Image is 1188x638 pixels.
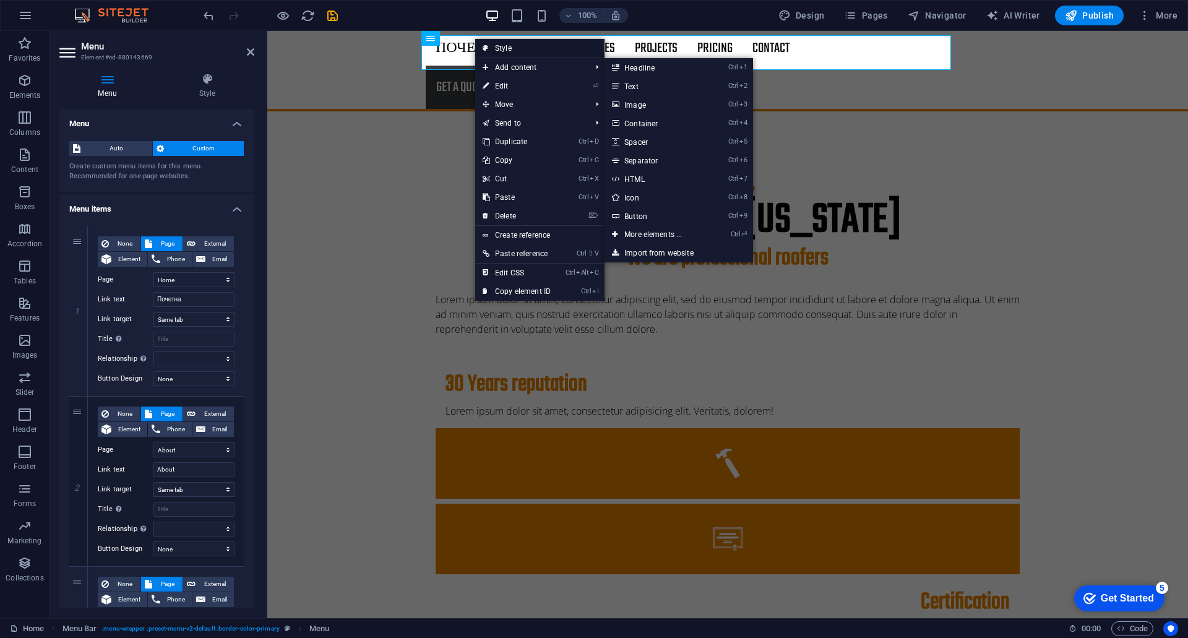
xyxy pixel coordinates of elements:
[285,625,290,632] i: This element is a customizable preset
[731,230,741,238] i: Ctrl
[476,158,634,222] span: [US_STATE]
[9,53,40,63] p: Favorites
[1163,621,1178,636] button: Usercentrics
[113,577,137,592] span: None
[81,52,230,63] h3: Element #ed-880143669
[728,212,738,220] i: Ctrl
[475,132,558,151] a: CtrlDDuplicate
[98,351,153,366] label: Relationship
[903,6,971,25] button: Navigator
[577,249,587,257] i: Ctrl
[98,502,153,517] label: Title
[98,252,147,267] button: Element
[728,193,738,201] i: Ctrl
[475,282,558,301] a: CtrlICopy element ID
[14,499,36,509] p: Forms
[579,137,588,145] i: Ctrl
[98,292,153,307] label: Link text
[98,442,153,457] label: Page
[164,252,188,267] span: Phone
[728,137,738,145] i: Ctrl
[773,6,830,25] button: Design
[62,621,330,636] nav: breadcrumb
[728,100,738,108] i: Ctrl
[199,236,230,251] span: External
[739,119,747,127] i: 4
[62,621,97,636] span: Click to select. Double-click to edit
[839,6,892,25] button: Pages
[14,462,36,472] p: Footer
[741,230,747,238] i: ⏎
[148,422,192,437] button: Phone
[605,58,707,77] a: Ctrl1Headline
[605,225,707,244] a: Ctrl⏎More elements ...
[578,8,598,23] h6: 100%
[576,269,588,277] i: Alt
[1138,9,1177,22] span: More
[98,236,140,251] button: None
[9,127,40,137] p: Columns
[739,100,747,108] i: 3
[728,119,738,127] i: Ctrl
[739,175,747,183] i: 7
[1111,621,1153,636] button: Code
[98,371,153,386] label: Button Design
[605,188,707,207] a: Ctrl8Icon
[595,249,598,257] i: V
[92,2,104,15] div: 5
[202,9,216,23] i: Undo: Change menu items (Ctrl+Z)
[300,8,315,23] button: reload
[199,407,230,421] span: External
[14,276,36,286] p: Tables
[592,287,598,295] i: I
[475,151,558,170] a: CtrlCCopy
[168,141,241,156] span: Custom
[739,82,747,90] i: 2
[10,313,40,323] p: Features
[605,95,707,114] a: Ctrl3Image
[201,8,216,23] button: undo
[98,577,140,592] button: None
[183,236,234,251] button: External
[12,350,38,360] p: Images
[590,269,598,277] i: C
[59,73,160,99] h4: Menu
[156,407,179,421] span: Page
[590,193,598,201] i: V
[605,170,707,188] a: Ctrl7HTML
[183,407,234,421] button: External
[1069,621,1101,636] h6: Session time
[605,244,753,262] a: Import from website
[148,252,192,267] button: Phone
[1055,6,1124,25] button: Publish
[739,156,747,164] i: 6
[475,170,558,188] a: CtrlXCut
[183,577,234,592] button: External
[98,422,147,437] button: Element
[728,82,738,90] i: Ctrl
[115,592,144,607] span: Element
[610,10,621,21] i: On resize automatically adjust zoom level to fit chosen device.
[581,287,591,295] i: Ctrl
[309,621,329,636] span: Click to select. Double-click to edit
[475,207,558,225] a: ⌦Delete
[739,63,747,71] i: 1
[209,422,230,437] span: Email
[739,212,747,220] i: 9
[579,156,588,164] i: Ctrl
[37,14,90,25] div: Get Started
[160,73,254,99] h4: Style
[68,483,86,493] em: 2
[579,193,588,201] i: Ctrl
[475,226,605,244] a: Create reference
[590,137,598,145] i: D
[325,9,340,23] i: Save (Ctrl+S)
[68,306,86,316] em: 1
[7,239,42,249] p: Accordion
[588,249,593,257] i: ⇧
[6,573,43,583] p: Collections
[475,95,586,114] span: Move
[10,621,44,636] a: Click to cancel selection. Double-click to open Pages
[590,175,598,183] i: X
[475,244,558,263] a: Ctrl⇧VPaste reference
